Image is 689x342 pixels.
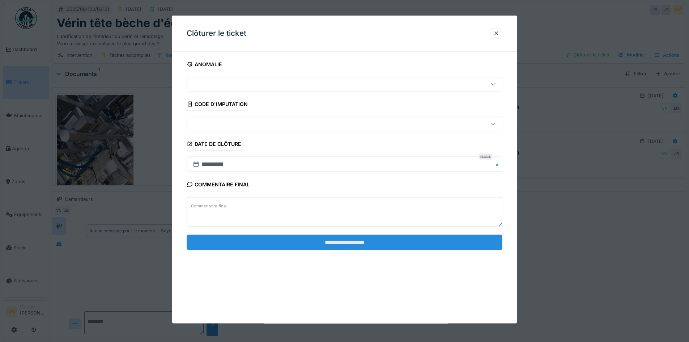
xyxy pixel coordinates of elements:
[187,59,222,71] div: Anomalie
[479,154,492,160] div: Requis
[187,29,246,38] h3: Clôturer le ticket
[187,139,241,151] div: Date de clôture
[187,179,250,191] div: Commentaire final
[190,201,228,210] label: Commentaire final
[494,157,502,172] button: Close
[187,99,248,111] div: Code d'imputation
